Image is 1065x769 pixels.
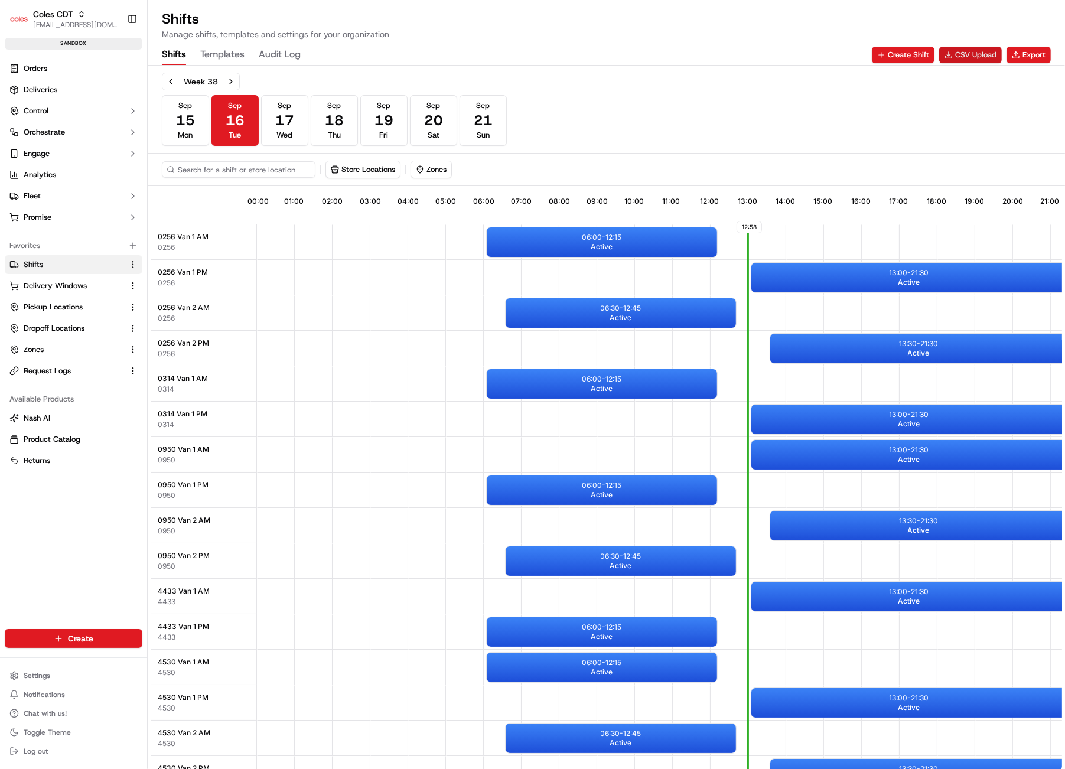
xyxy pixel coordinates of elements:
[33,8,73,20] button: Coles CDT
[435,197,456,206] span: 05:00
[158,384,174,394] span: 0314
[278,100,292,111] span: Sep
[24,728,71,737] span: Toggle Theme
[158,526,175,536] button: 0950
[813,197,832,206] span: 15:00
[158,349,175,359] button: 0256
[662,197,680,206] span: 11:00
[377,100,391,111] span: Sep
[158,409,207,419] span: 0314 Van 1 PM
[380,130,389,141] span: Fri
[24,709,67,718] span: Chat with us!
[83,200,143,210] a: Powered byPylon
[259,45,301,65] button: Audit Log
[158,703,175,713] button: 4530
[890,693,929,703] p: 13:00 - 21:30
[158,562,175,571] span: 0950
[9,366,123,376] a: Request Logs
[112,172,190,184] span: API Documentation
[5,276,142,295] button: Delivery Windows
[24,671,50,680] span: Settings
[424,111,443,130] span: 20
[908,526,930,535] span: Active
[162,28,389,40] p: Manage shifts, templates and settings for your organization
[898,455,920,464] span: Active
[738,197,757,206] span: 13:00
[311,95,358,146] button: Sep18Thu
[610,313,632,322] span: Active
[158,303,210,312] span: 0256 Van 2 AM
[5,102,142,120] button: Control
[158,516,210,525] span: 0950 Van 2 AM
[890,587,929,597] p: 13:00 - 21:30
[95,167,194,188] a: 💻API Documentation
[601,304,641,313] p: 06:30 - 12:45
[158,268,208,277] span: 0256 Van 1 PM
[24,455,50,466] span: Returns
[5,705,142,722] button: Chat with us!
[322,197,343,206] span: 02:00
[229,130,242,141] span: Tue
[24,170,56,180] span: Analytics
[158,728,210,738] span: 4530 Van 2 AM
[898,278,920,287] span: Active
[158,455,175,465] button: 0950
[889,197,908,206] span: 17:00
[12,48,215,67] p: Welcome 👋
[9,9,28,28] img: Coles CDT
[427,100,441,111] span: Sep
[908,348,930,358] span: Active
[158,597,175,607] span: 4433
[411,161,451,178] button: Zones
[275,111,294,130] span: 17
[410,95,457,146] button: Sep20Sat
[582,233,622,242] p: 06:00 - 12:15
[158,622,209,631] span: 4433 Van 1 PM
[277,130,293,141] span: Wed
[12,173,21,183] div: 📗
[100,173,109,183] div: 💻
[591,384,613,393] span: Active
[9,434,138,445] a: Product Catalog
[158,633,175,642] button: 4433
[899,339,938,348] p: 13:30 - 21:30
[5,390,142,409] div: Available Products
[40,125,149,135] div: We're available if you need us!
[601,552,641,561] p: 06:30 - 12:45
[5,724,142,741] button: Toggle Theme
[12,113,33,135] img: 1736555255976-a54dd68f-1ca7-489b-9aae-adbdc363a1c4
[201,117,215,131] button: Start new chat
[5,208,142,227] button: Promise
[5,123,142,142] button: Orchestrate
[5,165,142,184] a: Analytics
[326,161,400,178] button: Store Locations
[261,95,308,146] button: Sep17Wed
[591,632,613,641] span: Active
[1002,197,1023,206] span: 20:00
[24,127,65,138] span: Orchestrate
[284,197,304,206] span: 01:00
[158,232,209,242] span: 0256 Van 1 AM
[1007,47,1051,63] button: Export
[176,111,195,130] span: 15
[211,95,259,146] button: Sep16Tue
[5,743,142,760] button: Log out
[229,100,242,111] span: Sep
[9,413,138,423] a: Nash AI
[5,236,142,255] div: Favorites
[24,323,84,334] span: Dropoff Locations
[24,690,65,699] span: Notifications
[325,111,344,130] span: 18
[5,629,142,648] button: Create
[5,187,142,206] button: Fleet
[591,490,613,500] span: Active
[325,161,400,178] button: Store Locations
[328,100,341,111] span: Sep
[474,111,493,130] span: 21
[162,73,179,90] button: Previous week
[601,729,641,738] p: 06:30 - 12:45
[582,481,622,490] p: 06:00 - 12:15
[360,197,381,206] span: 03:00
